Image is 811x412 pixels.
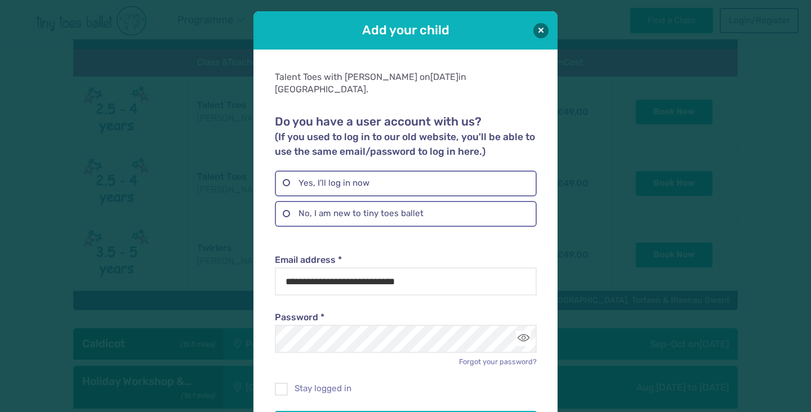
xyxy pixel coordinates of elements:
[275,115,536,159] h2: Do you have a user account with us?
[516,331,531,346] button: Toggle password visibility
[275,131,535,157] small: (If you used to log in to our old website, you'll be able to use the same email/password to log i...
[430,71,458,82] span: [DATE]
[275,383,536,395] label: Stay logged in
[275,171,536,196] label: Yes, I'll log in now
[275,311,536,324] label: Password *
[285,21,526,39] h1: Add your child
[275,254,536,266] label: Email address *
[275,71,536,96] div: Talent Toes with [PERSON_NAME] on in [GEOGRAPHIC_DATA].
[459,357,537,366] a: Forgot your password?
[275,201,536,227] label: No, I am new to tiny toes ballet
